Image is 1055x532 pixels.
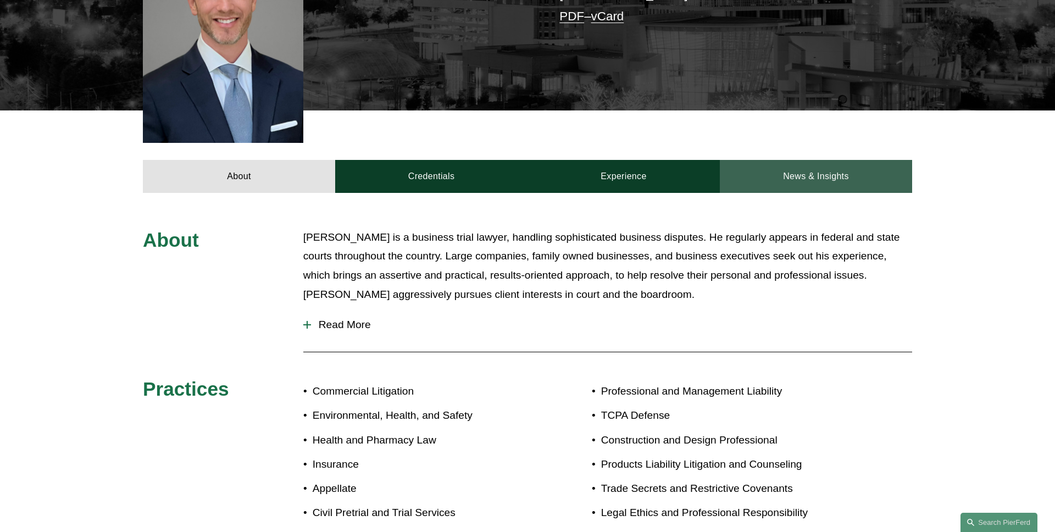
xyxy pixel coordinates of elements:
[143,378,229,400] span: Practices
[313,406,527,425] p: Environmental, Health, and Safety
[313,503,527,523] p: Civil Pretrial and Trial Services
[601,431,848,450] p: Construction and Design Professional
[601,382,848,401] p: Professional and Management Liability
[303,311,912,339] button: Read More
[601,479,848,498] p: Trade Secrets and Restrictive Covenants
[143,160,335,193] a: About
[601,406,848,425] p: TCPA Defense
[601,455,848,474] p: Products Liability Litigation and Counseling
[143,229,199,251] span: About
[313,455,527,474] p: Insurance
[303,228,912,304] p: [PERSON_NAME] is a business trial lawyer, handling sophisticated business disputes. He regularly ...
[313,382,527,401] p: Commercial Litigation
[559,9,584,23] a: PDF
[335,160,527,193] a: Credentials
[313,431,527,450] p: Health and Pharmacy Law
[313,479,527,498] p: Appellate
[720,160,912,193] a: News & Insights
[311,319,912,331] span: Read More
[601,503,848,523] p: Legal Ethics and Professional Responsibility
[960,513,1037,532] a: Search this site
[527,160,720,193] a: Experience
[591,9,624,23] a: vCard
